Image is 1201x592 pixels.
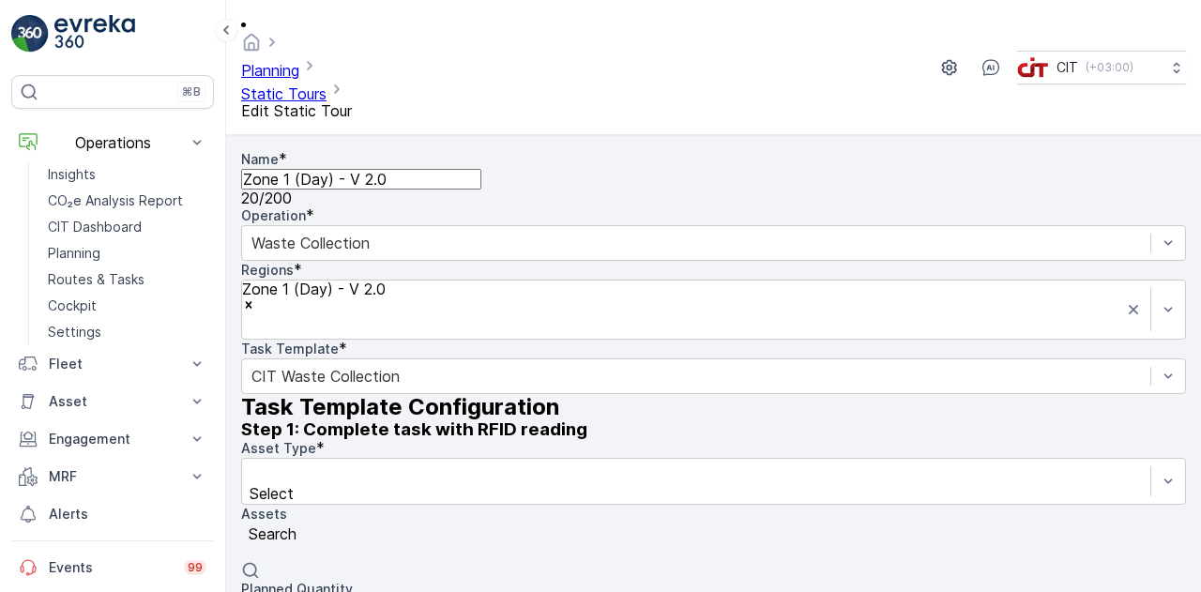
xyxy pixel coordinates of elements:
[48,244,100,263] p: Planning
[11,383,214,420] button: Asset
[241,419,1186,439] h3: Step 1: Complete task with RFID reading
[182,84,201,99] p: ⌘B
[49,505,206,524] p: Alerts
[188,560,203,575] p: 99
[48,165,96,184] p: Insights
[249,525,1178,542] p: Search
[40,266,214,293] a: Routes & Tasks
[11,458,214,495] button: MRF
[241,262,294,278] label: Regions
[40,161,214,188] a: Insights
[241,341,339,357] label: Task Template
[11,549,214,586] a: Events99
[54,15,135,53] img: logo_light-DOdMpM7g.png
[1017,51,1186,84] button: CIT(+03:00)
[241,506,287,522] label: Assets
[49,355,176,373] p: Fleet
[40,293,214,319] a: Cockpit
[11,420,214,458] button: Engagement
[241,190,1186,206] p: 20 / 200
[241,38,262,56] a: Homepage
[49,392,176,411] p: Asset
[49,558,173,577] p: Events
[241,440,316,456] label: Asset Type
[40,188,214,214] a: CO₂e Analysis Report
[241,101,352,120] span: Edit Static Tour
[11,15,49,53] img: logo
[49,430,176,448] p: Engagement
[40,214,214,240] a: CIT Dashboard
[241,84,327,103] a: Static Tours
[11,495,214,533] a: Alerts
[242,297,386,314] div: Remove Zone 1 (Day) - V 2.0
[241,61,299,80] a: Planning
[11,345,214,383] button: Fleet
[48,218,142,236] p: CIT Dashboard
[49,467,176,486] p: MRF
[1057,58,1078,77] p: CIT
[48,191,183,210] p: CO₂e Analysis Report
[48,270,144,289] p: Routes & Tasks
[250,485,719,502] p: Select
[40,240,214,266] a: Planning
[241,151,279,167] label: Name
[241,394,1186,419] h2: Task Template Configuration
[241,207,306,223] label: Operation
[48,323,101,342] p: Settings
[40,319,214,345] a: Settings
[242,281,386,297] div: Zone 1 (Day) - V 2.0
[11,124,214,161] button: Operations
[1086,60,1133,75] p: ( +03:00 )
[49,134,176,151] p: Operations
[48,296,97,315] p: Cockpit
[1017,57,1049,78] img: cit-logo_pOk6rL0.png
